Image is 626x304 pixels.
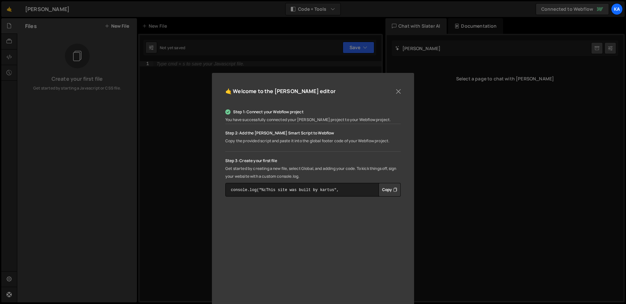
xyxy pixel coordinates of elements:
textarea: console.log("%cThis site was built by kartus", "background:blue;color:#fff;padding: 8px;"); [225,183,401,197]
button: Copy [379,183,401,197]
p: Step 1: Connect your Webflow project [225,108,401,116]
p: Copy the provided script and paste it into the global footer code of your Webflow project. [225,137,401,145]
button: Close [394,87,403,96]
p: Step 2: Add the [PERSON_NAME] Smart Script to Webflow [225,129,401,137]
a: ka [611,3,623,15]
p: You have successfully connected your [PERSON_NAME] project to your Webflow project. [225,116,401,124]
p: Get started by creating a new file, select Global, and adding your code. To kick things off, sign... [225,165,401,180]
h5: 🤙 Welcome to the [PERSON_NAME] editor [225,86,335,96]
div: Button group with nested dropdown [379,183,401,197]
p: Step 3: Create your first file [225,157,401,165]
